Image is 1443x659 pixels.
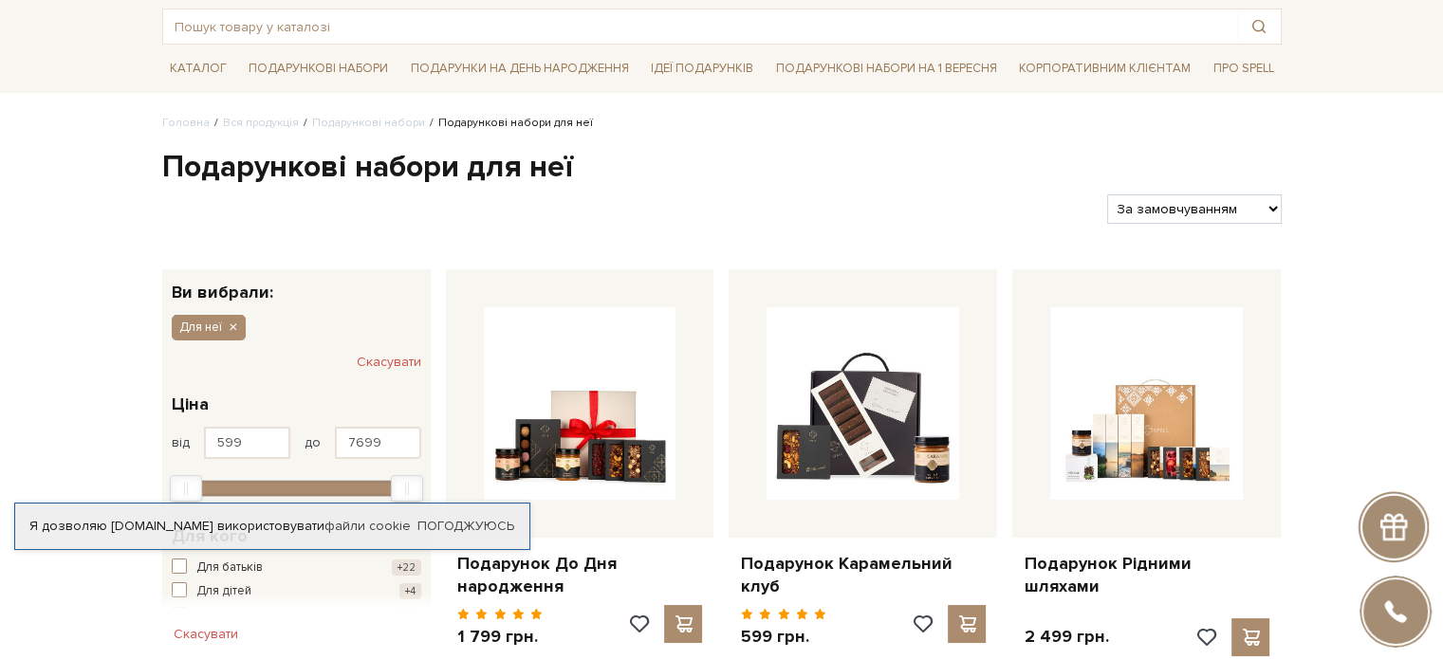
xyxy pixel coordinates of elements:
[162,148,1282,188] h1: Подарункові набори для неї
[305,434,321,451] span: до
[162,619,250,650] button: Скасувати
[768,52,1005,84] a: Подарункові набори на 1 Вересня
[457,553,703,597] a: Подарунок До Дня народження
[172,582,421,601] button: Для дітей +4
[1011,52,1198,84] a: Корпоративним клієнтам
[394,608,421,624] span: +54
[172,607,421,626] button: Для друзів +54
[391,475,423,502] div: Max
[172,392,209,417] span: Ціна
[172,434,190,451] span: від
[357,347,421,377] button: Скасувати
[1206,54,1282,83] span: Про Spell
[196,558,263,577] span: Для батьків
[403,54,637,83] span: Подарунки на День народження
[425,115,593,132] li: Подарункові набори для неї
[399,583,421,599] span: +4
[417,518,514,535] a: Погоджуюсь
[335,427,421,459] input: Ціна
[643,54,761,83] span: Ідеї подарунків
[170,475,202,502] div: Min
[204,427,290,459] input: Ціна
[1024,553,1269,597] a: Подарунок Рідними шляхами
[1237,9,1281,44] button: Пошук товару у каталозі
[162,116,210,130] a: Головна
[457,626,544,648] p: 1 799 грн.
[196,607,258,626] span: Для друзів
[162,269,431,301] div: Ви вибрали:
[172,558,421,577] button: Для батьків +22
[1024,626,1108,648] p: 2 499 грн.
[312,116,425,130] a: Подарункові набори
[392,559,421,576] span: +22
[179,319,222,336] span: Для неї
[223,116,299,130] a: Вся продукція
[196,582,251,601] span: Для дітей
[172,315,246,339] button: Для неї
[15,518,529,535] div: Я дозволяю [DOMAIN_NAME] використовувати
[162,54,234,83] span: Каталог
[324,518,411,534] a: файли cookie
[740,626,826,648] p: 599 грн.
[241,54,396,83] span: Подарункові набори
[740,553,986,597] a: Подарунок Карамельний клуб
[163,9,1237,44] input: Пошук товару у каталозі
